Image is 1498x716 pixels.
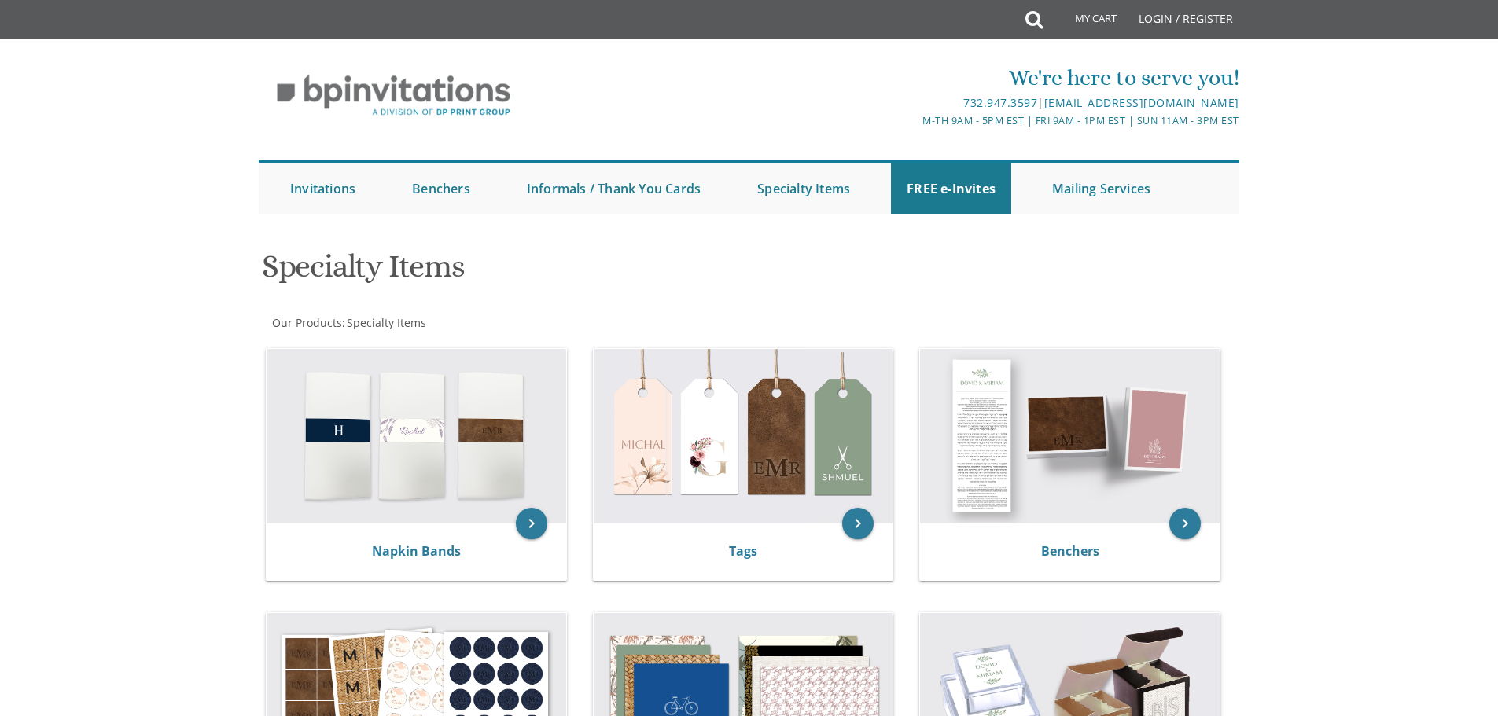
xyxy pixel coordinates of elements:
[1169,508,1201,539] a: keyboard_arrow_right
[262,249,904,296] h1: Specialty Items
[742,163,866,214] a: Specialty Items
[729,542,757,560] a: Tags
[1041,2,1128,41] a: My Cart
[516,508,547,539] a: keyboard_arrow_right
[347,315,426,330] span: Specialty Items
[587,62,1239,94] div: We're here to serve you!
[274,163,371,214] a: Invitations
[345,315,426,330] a: Specialty Items
[259,63,528,128] img: BP Invitation Loft
[891,163,1011,214] a: FREE e-Invites
[396,163,486,214] a: Benchers
[842,508,874,539] a: keyboard_arrow_right
[594,349,893,523] img: Tags
[267,349,566,523] img: Napkin Bands
[963,95,1037,110] a: 732.947.3597
[511,163,716,214] a: Informals / Thank You Cards
[259,315,749,331] div: :
[1041,542,1099,560] a: Benchers
[1044,95,1239,110] a: [EMAIL_ADDRESS][DOMAIN_NAME]
[587,112,1239,129] div: M-Th 9am - 5pm EST | Fri 9am - 1pm EST | Sun 11am - 3pm EST
[587,94,1239,112] div: |
[920,349,1220,523] img: Benchers
[271,315,342,330] a: Our Products
[1036,163,1166,214] a: Mailing Services
[372,542,461,560] a: Napkin Bands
